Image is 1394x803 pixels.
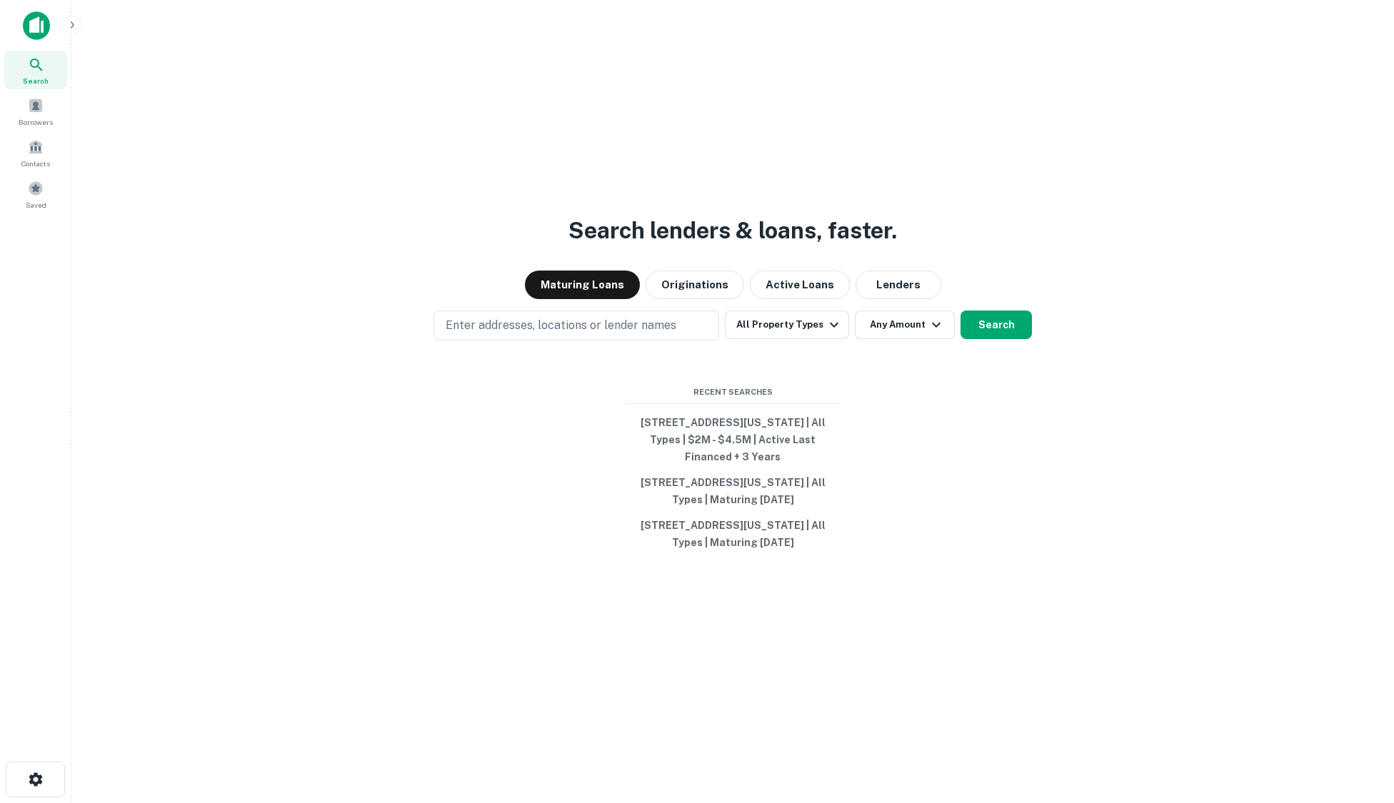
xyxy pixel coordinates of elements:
[26,199,46,211] span: Saved
[525,271,640,299] button: Maturing Loans
[626,470,840,512] button: [STREET_ADDRESS][US_STATE] | All Types | Maturing [DATE]
[856,271,941,299] button: Lenders
[725,310,849,339] button: All Property Types
[626,410,840,470] button: [STREET_ADDRESS][US_STATE] | All Types | $2M - $4.5M | Active Last Financed + 3 Years
[4,51,67,89] a: Search
[626,512,840,555] button: [STREET_ADDRESS][US_STATE] | All Types | Maturing [DATE]
[446,317,676,334] p: Enter addresses, locations or lender names
[21,158,50,169] span: Contacts
[4,133,67,172] a: Contacts
[1323,689,1394,757] iframe: Chat Widget
[23,75,49,86] span: Search
[855,310,955,339] button: Any Amount
[19,116,53,128] span: Borrowers
[4,175,67,213] a: Saved
[626,386,840,398] span: Recent Searches
[961,310,1032,339] button: Search
[23,11,50,40] img: capitalize-icon.png
[433,310,719,340] button: Enter addresses, locations or lender names
[646,271,744,299] button: Originations
[4,92,67,131] a: Borrowers
[568,213,897,248] h3: Search lenders & loans, faster.
[750,271,850,299] button: Active Loans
